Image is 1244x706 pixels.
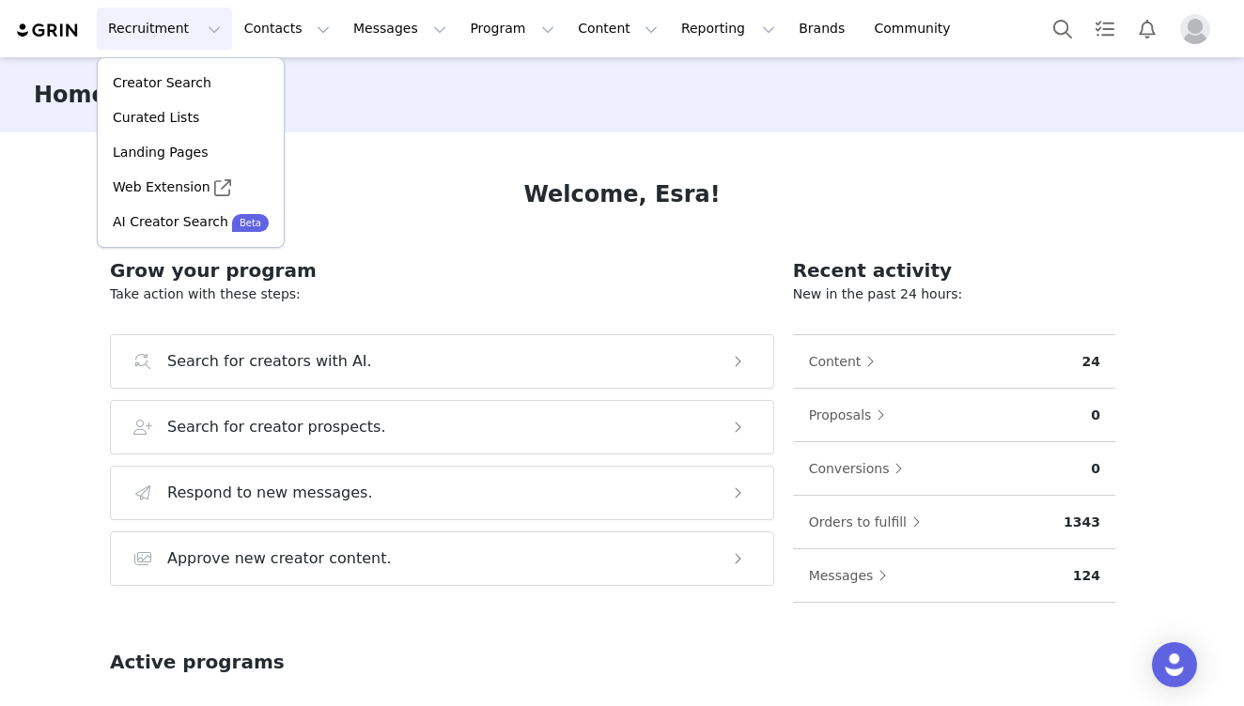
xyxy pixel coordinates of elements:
[523,177,720,211] h1: Welcome, Esra!
[1152,642,1197,687] div: Open Intercom Messenger
[1127,8,1168,50] button: Notifications
[34,78,107,112] h3: Home
[113,177,210,197] p: Web Extension
[1042,8,1083,50] button: Search
[113,143,208,162] p: Landing Pages
[110,400,774,454] button: Search for creator prospects.
[110,466,774,520] button: Respond to new messages.
[113,73,211,93] p: Creator Search
[1064,513,1100,532] p: 1343
[110,648,285,676] h2: Active programs
[110,531,774,586] button: Approve new creator content.
[342,8,458,50] button: Messages
[1091,406,1100,425] p: 0
[459,8,566,50] button: Program
[863,8,971,50] a: Community
[167,416,386,438] h3: Search for creator prospects.
[793,256,1115,284] h2: Recent activity
[808,507,930,537] button: Orders to fulfill
[1073,566,1100,586] p: 124
[808,400,895,430] button: Proposals
[670,8,786,50] button: Reporting
[167,547,392,570] h3: Approve new creator content.
[567,8,669,50] button: Content
[167,350,372,373] h3: Search for creators with AI.
[1091,459,1100,479] p: 0
[1180,14,1210,44] img: placeholder-profile.jpg
[240,216,261,230] p: Beta
[110,334,774,389] button: Search for creators with AI.
[97,8,232,50] button: Recruitment
[15,22,81,39] img: grin logo
[110,284,774,304] p: Take action with these steps:
[113,108,199,128] p: Curated Lists
[793,284,1115,304] p: New in the past 24 hours:
[1084,8,1126,50] a: Tasks
[110,256,774,284] h2: Grow your program
[1082,352,1100,372] p: 24
[808,453,913,483] button: Conversions
[167,482,373,504] h3: Respond to new messages.
[787,8,862,50] a: Brands
[233,8,341,50] button: Contacts
[808,346,885,376] button: Content
[808,560,897,591] button: Messages
[113,212,228,232] p: AI Creator Search
[1169,14,1229,44] button: Profile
